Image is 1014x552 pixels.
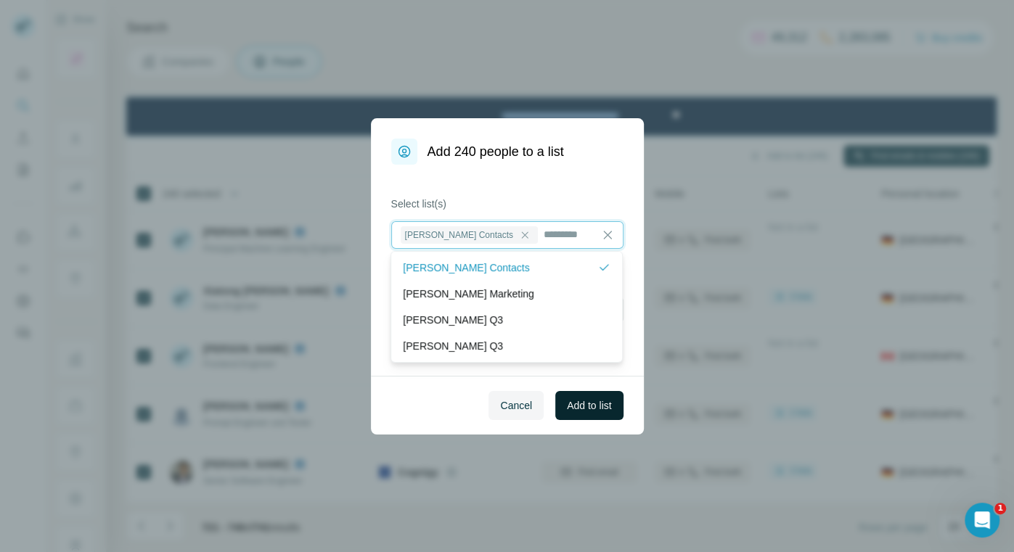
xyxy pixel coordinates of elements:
button: Cancel [488,391,544,420]
h1: Add 240 people to a list [428,141,564,162]
span: 1 [994,503,1006,514]
p: [PERSON_NAME] Marketing [403,287,534,301]
label: Select list(s) [391,197,623,211]
div: Watch our October Product update [335,3,534,35]
p: [PERSON_NAME] Contacts [403,260,529,275]
span: Add to list [567,398,611,413]
span: Cancel [500,398,532,413]
p: [PERSON_NAME] Q3 [403,339,503,353]
button: Add to list [555,391,623,420]
iframe: Intercom live chat [965,503,999,537]
div: [PERSON_NAME] Contacts [401,226,538,244]
p: [PERSON_NAME] Q3 [403,313,503,327]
